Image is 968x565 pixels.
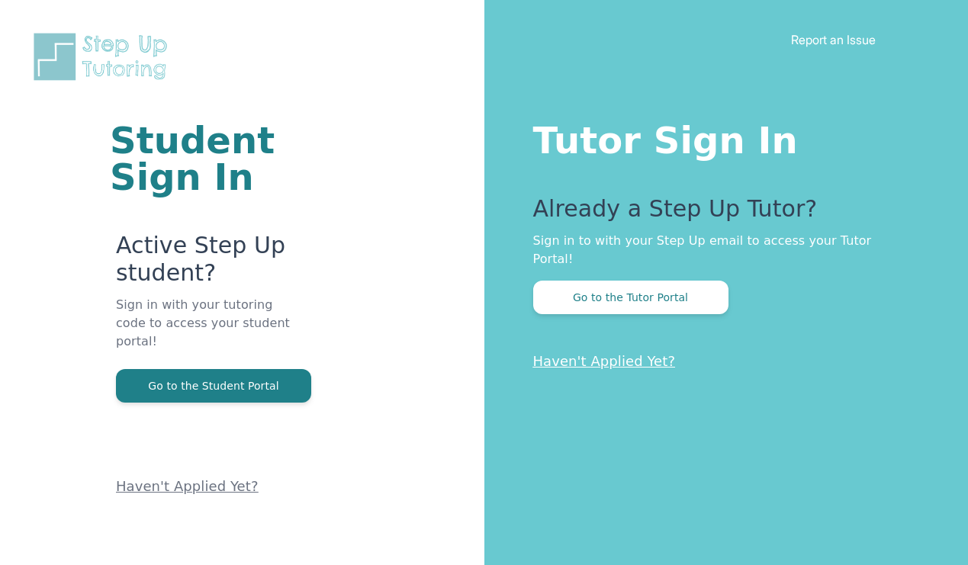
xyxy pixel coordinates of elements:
[791,32,876,47] a: Report an Issue
[533,281,728,314] button: Go to the Tutor Portal
[116,478,259,494] a: Haven't Applied Yet?
[533,195,908,232] p: Already a Step Up Tutor?
[533,290,728,304] a: Go to the Tutor Portal
[110,122,301,195] h1: Student Sign In
[533,353,676,369] a: Haven't Applied Yet?
[116,378,311,393] a: Go to the Student Portal
[116,369,311,403] button: Go to the Student Portal
[116,296,301,369] p: Sign in with your tutoring code to access your student portal!
[116,232,301,296] p: Active Step Up student?
[31,30,177,83] img: Step Up Tutoring horizontal logo
[533,232,908,268] p: Sign in to with your Step Up email to access your Tutor Portal!
[533,116,908,159] h1: Tutor Sign In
